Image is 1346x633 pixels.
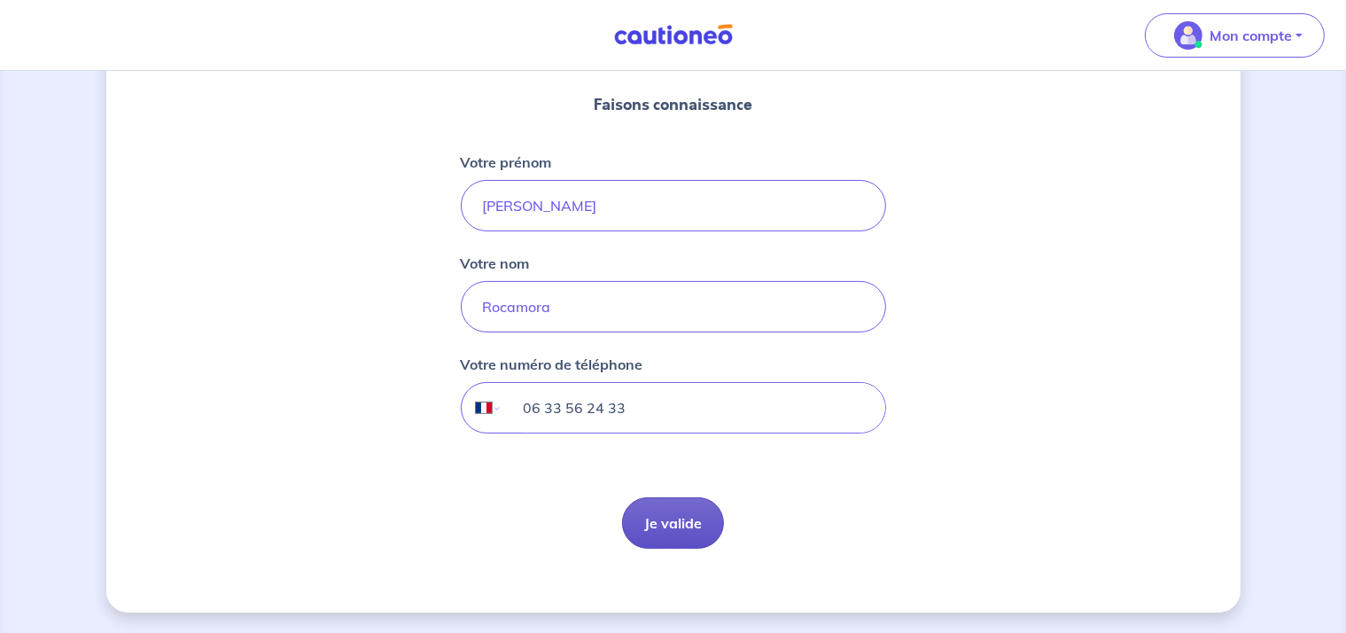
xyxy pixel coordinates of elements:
[607,24,740,46] img: Cautioneo
[461,354,643,375] p: Votre numéro de téléphone
[1174,21,1202,50] img: illu_account_valid_menu.svg
[1145,13,1325,58] button: illu_account_valid_menu.svgMon compte
[461,253,530,274] p: Votre nom
[461,281,886,332] input: Doe
[1210,25,1292,46] p: Mon compte
[622,497,724,549] button: Je valide
[461,180,886,231] input: John
[461,152,552,173] p: Votre prénom
[594,93,752,116] p: Faisons connaissance
[502,383,884,433] input: 06 34 34 34 34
